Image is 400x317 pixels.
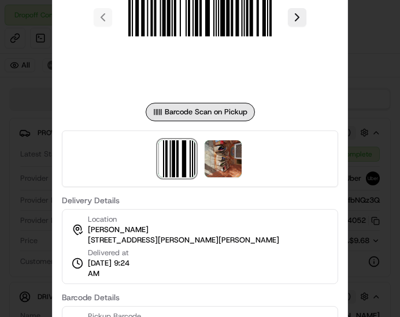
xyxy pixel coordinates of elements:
[158,140,195,177] img: barcode_scan_on_pickup image
[88,258,141,279] span: [DATE] 9:24 AM
[88,248,141,258] span: Delivered at
[62,293,338,301] label: Barcode Details
[146,103,255,121] div: Barcode Scan on Pickup
[62,196,338,204] label: Delivery Details
[88,235,279,245] span: [STREET_ADDRESS][PERSON_NAME][PERSON_NAME]
[205,140,242,177] img: photo_proof_of_delivery image
[88,225,149,235] span: [PERSON_NAME]
[88,214,117,225] span: Location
